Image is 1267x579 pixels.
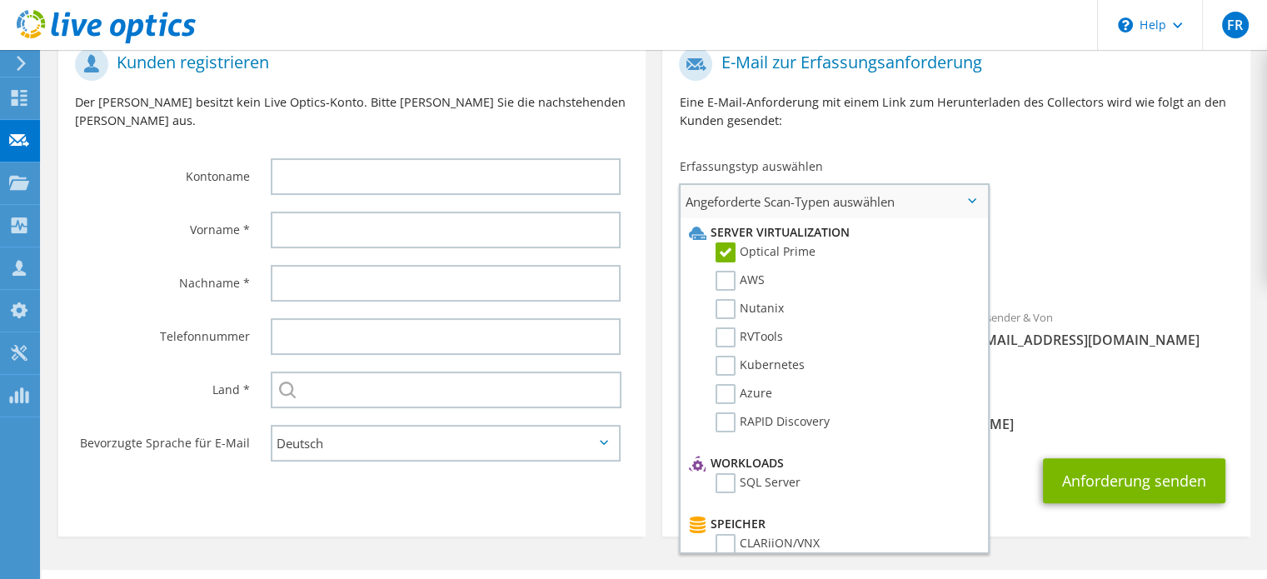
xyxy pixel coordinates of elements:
[716,271,765,291] label: AWS
[75,47,621,81] h1: Kunden registrieren
[716,327,783,347] label: RVTools
[716,242,816,262] label: Optical Prime
[716,412,830,432] label: RAPID Discovery
[75,318,250,345] label: Telefonnummer
[716,384,772,404] label: Azure
[685,514,979,534] li: Speicher
[681,185,987,218] span: Angeforderte Scan-Typen auswählen
[716,473,801,493] label: SQL Server
[716,356,805,376] label: Kubernetes
[662,225,1250,292] div: Angeforderte Erfassungen
[679,93,1233,130] p: Eine E-Mail-Anforderung mit einem Link zum Herunterladen des Collectors wird wie folgt an den Kun...
[662,384,1250,442] div: CC & Antworten an
[75,93,629,130] p: Der [PERSON_NAME] besitzt kein Live Optics-Konto. Bitte [PERSON_NAME] Sie die nachstehenden [PERS...
[75,158,250,185] label: Kontoname
[75,425,250,452] label: Bevorzugte Sprache für E-Mail
[685,222,979,242] li: Server Virtualization
[75,372,250,398] label: Land *
[1118,17,1133,32] svg: \n
[956,300,1250,357] div: Absender & Von
[716,534,820,554] label: CLARiiON/VNX
[1222,12,1249,38] span: FR
[679,47,1225,81] h1: E-Mail zur Erfassungsanforderung
[75,212,250,238] label: Vorname *
[75,265,250,292] label: Nachname *
[973,331,1234,349] span: [EMAIL_ADDRESS][DOMAIN_NAME]
[1043,458,1225,503] button: Anforderung senden
[716,299,784,319] label: Nutanix
[685,453,979,473] li: Workloads
[662,300,956,376] div: An
[679,158,822,175] label: Erfassungstyp auswählen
